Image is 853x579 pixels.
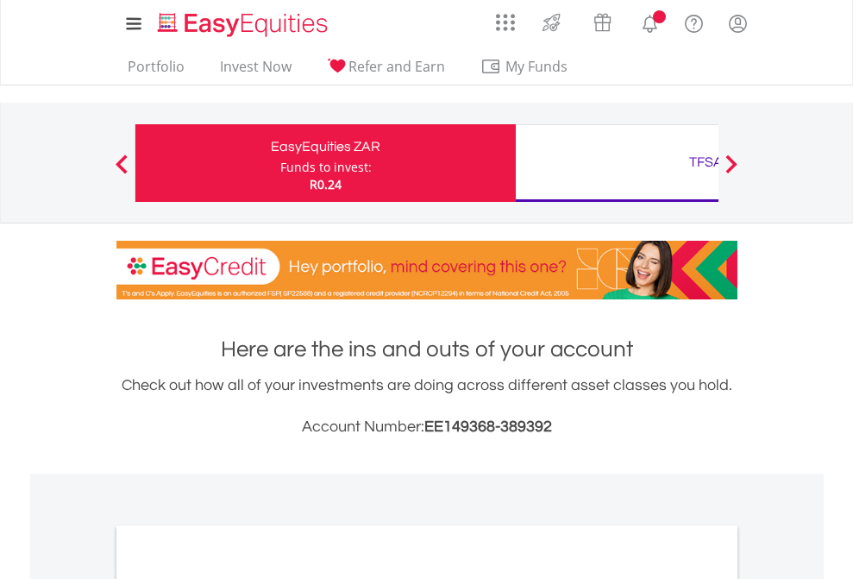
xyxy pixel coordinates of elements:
div: Check out how all of your investments are doing across different asset classes you hold. [116,374,737,439]
span: My Funds [480,55,593,78]
a: Invest Now [213,58,298,85]
a: Home page [151,4,335,39]
img: EasyCredit Promotion Banner [116,241,737,299]
a: Vouchers [577,4,628,36]
span: Refer and Earn [348,57,445,76]
img: grid-menu-icon.svg [496,13,515,32]
button: Next [714,163,749,180]
a: Notifications [628,4,672,39]
h3: Account Number: [116,415,737,439]
a: AppsGrid [485,4,526,32]
img: thrive-v2.svg [537,9,566,36]
h1: Here are the ins and outs of your account [116,334,737,365]
div: Funds to invest: [280,159,372,176]
div: EasyEquities ZAR [146,135,505,159]
a: My Profile [716,4,760,42]
img: EasyEquities_Logo.png [154,10,335,39]
a: Refer and Earn [320,58,452,85]
a: Portfolio [121,58,191,85]
img: vouchers-v2.svg [588,9,617,36]
span: EE149368-389392 [424,419,552,435]
span: R0.24 [310,176,342,192]
a: FAQ's and Support [672,4,716,39]
button: Previous [104,163,139,180]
